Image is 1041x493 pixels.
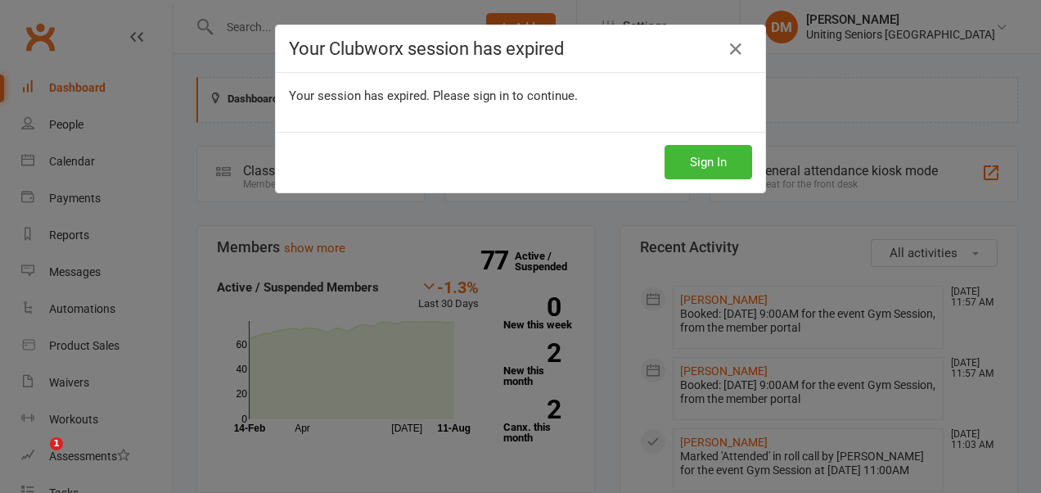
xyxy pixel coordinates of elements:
[289,38,752,59] h4: Your Clubworx session has expired
[723,36,749,62] a: Close
[665,145,752,179] button: Sign In
[289,88,578,103] span: Your session has expired. Please sign in to continue.
[50,437,63,450] span: 1
[16,437,56,477] iframe: Intercom live chat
